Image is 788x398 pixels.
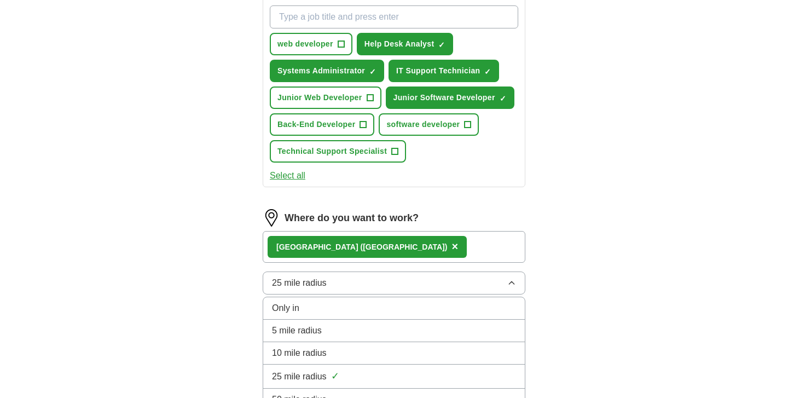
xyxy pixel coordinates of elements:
span: 25 mile radius [272,370,327,383]
span: web developer [277,38,333,50]
span: 5 mile radius [272,324,322,337]
span: ✓ [331,369,339,384]
span: 25 mile radius [272,276,327,290]
strong: [GEOGRAPHIC_DATA] [276,243,358,251]
button: Technical Support Specialist [270,140,406,163]
img: location.png [263,209,280,227]
button: Junior Software Developer✓ [386,86,514,109]
span: Help Desk Analyst [364,38,434,50]
span: Technical Support Specialist [277,146,387,157]
span: 10 mile radius [272,347,327,360]
span: Systems Administrator [277,65,365,77]
button: Junior Web Developer [270,86,381,109]
span: Back-End Developer [277,119,355,130]
button: 25 mile radius [263,272,525,295]
span: ✓ [438,41,445,49]
label: Where do you want to work? [285,211,419,226]
button: IT Support Technician✓ [389,60,499,82]
span: Junior Web Developer [277,92,362,103]
button: Help Desk Analyst✓ [357,33,454,55]
span: software developer [386,119,460,130]
button: Select all [270,169,305,182]
span: × [451,240,458,252]
span: ✓ [369,67,376,76]
button: × [451,239,458,255]
button: software developer [379,113,479,136]
button: web developer [270,33,352,55]
span: ([GEOGRAPHIC_DATA]) [360,243,447,251]
span: Junior Software Developer [393,92,495,103]
span: Only in [272,302,299,315]
span: ✓ [500,94,506,103]
span: ✓ [484,67,491,76]
button: Systems Administrator✓ [270,60,384,82]
button: Back-End Developer [270,113,374,136]
span: IT Support Technician [396,65,480,77]
input: Type a job title and press enter [270,5,518,28]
